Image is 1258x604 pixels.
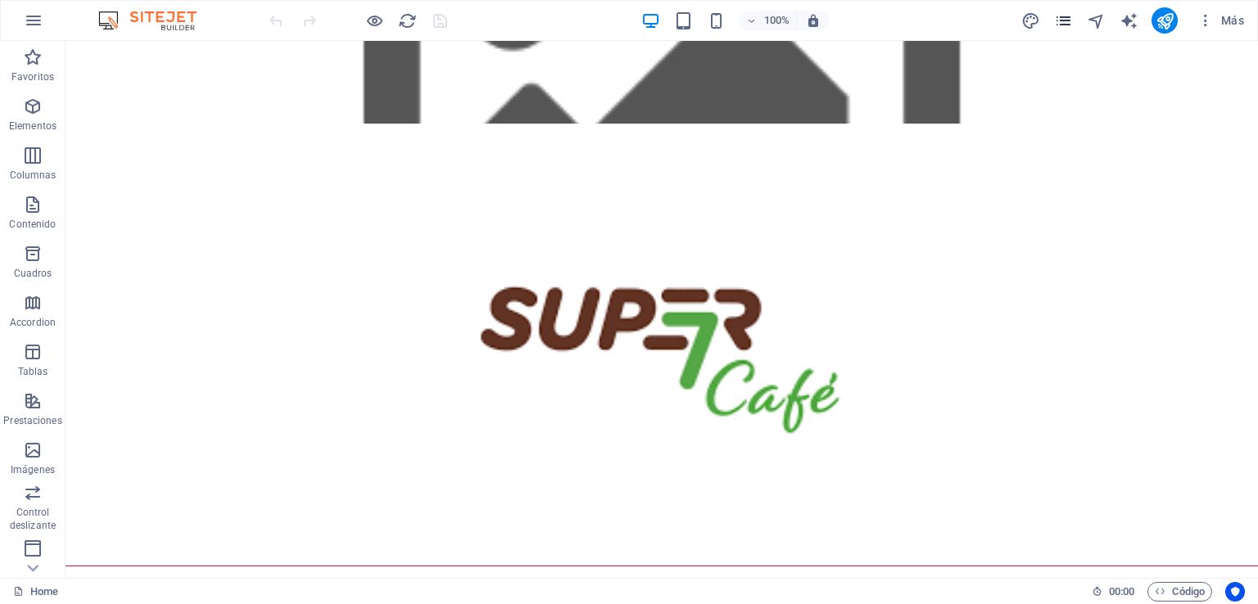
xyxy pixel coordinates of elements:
p: Cuadros [14,267,52,280]
i: Navegador [1087,11,1106,30]
button: publish [1152,7,1178,34]
i: AI Writer [1120,11,1138,30]
p: Favoritos [11,70,54,83]
button: navigator [1086,11,1106,30]
p: Tablas [18,365,48,378]
h6: Tiempo de la sesión [1092,582,1135,602]
button: Usercentrics [1225,582,1245,602]
button: Haz clic para salir del modo de previsualización y seguir editando [364,11,384,30]
button: Código [1147,582,1212,602]
p: Prestaciones [3,414,61,427]
i: Publicar [1156,11,1174,30]
span: Más [1197,12,1244,29]
p: Elementos [9,119,57,133]
p: Contenido [9,218,56,231]
button: 100% [739,11,797,30]
img: Editor Logo [94,11,217,30]
i: Volver a cargar página [398,11,417,30]
button: text_generator [1119,11,1138,30]
h6: 100% [763,11,790,30]
button: reload [397,11,417,30]
button: Más [1191,7,1251,34]
p: Accordion [10,316,56,329]
span: Código [1155,582,1205,602]
span: : [1120,585,1123,597]
p: Columnas [10,169,57,182]
button: pages [1053,11,1073,30]
p: Imágenes [11,463,55,476]
span: 00 00 [1109,582,1134,602]
button: design [1020,11,1040,30]
i: Al redimensionar, ajustar el nivel de zoom automáticamente para ajustarse al dispositivo elegido. [806,13,821,28]
a: Haz clic para cancelar la selección y doble clic para abrir páginas [13,582,58,602]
